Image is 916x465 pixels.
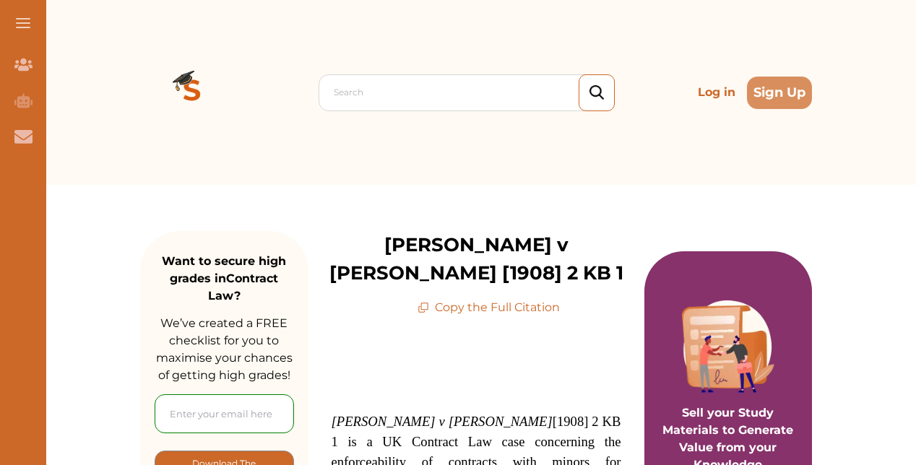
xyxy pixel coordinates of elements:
[692,78,741,107] p: Log in
[589,85,604,100] img: search_icon
[155,394,294,433] input: Enter your email here
[747,77,812,109] button: Sign Up
[332,414,553,429] em: [PERSON_NAME] v [PERSON_NAME]
[569,400,902,451] iframe: HelpCrunch
[308,231,644,287] p: [PERSON_NAME] v [PERSON_NAME] [1908] 2 KB 1
[156,316,293,382] span: We’ve created a FREE checklist for you to maximise your chances of getting high grades!
[682,300,774,393] img: Purple card image
[140,40,244,144] img: Logo
[418,299,560,316] p: Copy the Full Citation
[162,254,286,303] strong: Want to secure high grades in Contract Law ?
